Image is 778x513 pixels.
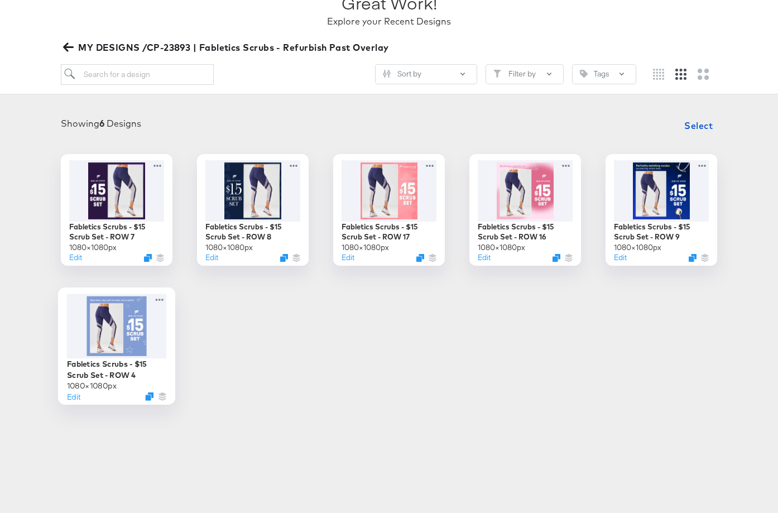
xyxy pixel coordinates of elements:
button: Edit [69,252,82,263]
svg: Duplicate [553,254,560,262]
svg: Small grid [653,69,664,80]
div: 1080 × 1080 px [614,242,661,253]
svg: Large grid [698,69,709,80]
div: 1080 × 1080 px [478,242,525,253]
div: Fabletics Scrubs - $15 Scrub Set - ROW 41080×1080pxEditDuplicate [58,287,175,405]
div: 1080 × 1080 px [69,242,117,253]
svg: Sliders [383,70,391,78]
div: Explore your Recent Designs [327,15,451,28]
div: Fabletics Scrubs - $15 Scrub Set - ROW 81080×1080pxEditDuplicate [197,154,309,266]
div: Fabletics Scrubs - $15 Scrub Set - ROW 171080×1080pxEditDuplicate [333,154,445,266]
button: TagTags [572,64,636,84]
div: Fabletics Scrubs - $15 Scrub Set - ROW 161080×1080pxEditDuplicate [469,154,581,266]
button: Edit [478,252,491,263]
button: Edit [67,391,80,401]
span: MY DESIGNS /CP-23893 | Fabletics Scrubs - Refurbish Past Overlay [65,40,388,55]
button: FilterFilter by [486,64,564,84]
div: Fabletics Scrubs - $15 Scrub Set - ROW 8 [205,222,300,242]
svg: Filter [493,70,501,78]
div: 1080 × 1080 px [342,242,389,253]
div: Fabletics Scrubs - $15 Scrub Set - ROW 4 [67,358,167,380]
div: 1080 × 1080 px [67,380,117,391]
div: Fabletics Scrubs - $15 Scrub Set - ROW 71080×1080pxEditDuplicate [61,154,172,266]
button: Edit [614,252,627,263]
svg: Duplicate [416,254,424,262]
svg: Duplicate [689,254,697,262]
div: Fabletics Scrubs - $15 Scrub Set - ROW 17 [342,222,436,242]
svg: Tag [580,70,588,78]
button: SlidersSort by [375,64,477,84]
button: MY DESIGNS /CP-23893 | Fabletics Scrubs - Refurbish Past Overlay [61,40,393,55]
div: Fabletics Scrubs - $15 Scrub Set - ROW 91080×1080pxEditDuplicate [606,154,717,266]
div: Fabletics Scrubs - $15 Scrub Set - ROW 16 [478,222,573,242]
div: Showing Designs [61,117,141,130]
div: Fabletics Scrubs - $15 Scrub Set - ROW 7 [69,222,164,242]
strong: 6 [99,118,104,129]
svg: Duplicate [145,392,153,400]
input: Search for a design [61,64,214,85]
svg: Duplicate [280,254,288,262]
span: Select [684,118,713,133]
svg: Duplicate [144,254,152,262]
svg: Medium grid [675,69,686,80]
button: Edit [205,252,218,263]
button: Select [680,114,717,137]
button: Edit [342,252,354,263]
div: 1080 × 1080 px [205,242,253,253]
div: Fabletics Scrubs - $15 Scrub Set - ROW 9 [614,222,709,242]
